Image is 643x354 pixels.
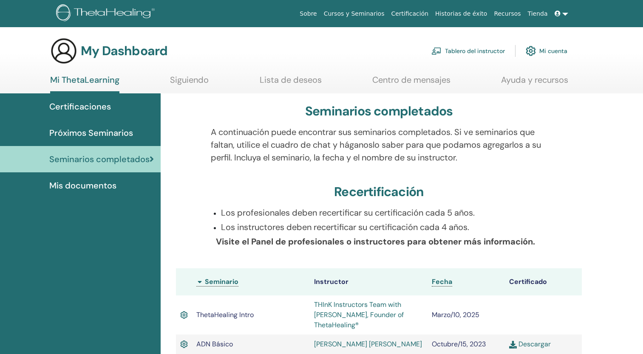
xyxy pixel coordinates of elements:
[180,339,188,350] img: Active Certificate
[509,341,517,348] img: download.svg
[334,184,424,199] h3: Recertificación
[216,236,535,247] b: Visite el Panel de profesionales o instructores para obtener más información.
[501,75,568,91] a: Ayuda y recursos
[170,75,209,91] a: Siguiendo
[432,277,452,286] span: Fecha
[320,6,388,22] a: Cursos y Seminarios
[305,104,453,119] h3: Seminarios completados
[260,75,322,91] a: Lista de deseos
[432,277,452,287] a: Fecha
[372,75,450,91] a: Centro de mensajes
[180,309,188,320] img: Active Certificate
[431,47,442,55] img: chalkboard-teacher.svg
[431,42,505,60] a: Tablero del instructor
[211,126,547,164] p: A continuación puede encontrar sus seminarios completados. Si ve seminarios que faltan, utilice e...
[505,268,582,295] th: Certificado
[428,295,504,334] td: Marzo/10, 2025
[310,268,428,295] th: Instructor
[526,44,536,58] img: cog.svg
[490,6,524,22] a: Recursos
[428,334,504,354] td: Octubre/15, 2023
[221,206,547,219] p: Los profesionales deben recertificar su certificación cada 5 años.
[221,221,547,233] p: Los instructores deben recertificar su certificación cada 4 años.
[314,340,422,348] a: [PERSON_NAME] [PERSON_NAME]
[50,75,119,93] a: Mi ThetaLearning
[49,100,111,113] span: Certificaciones
[50,37,77,65] img: generic-user-icon.jpg
[196,340,233,348] span: ADN Básico
[432,6,490,22] a: Historias de éxito
[81,43,167,59] h3: My Dashboard
[388,6,432,22] a: Certificación
[296,6,320,22] a: Sobre
[49,179,116,192] span: Mis documentos
[526,42,567,60] a: Mi cuenta
[49,153,150,166] span: Seminarios completados
[524,6,551,22] a: Tienda
[509,340,551,348] a: Descargar
[314,300,404,329] a: THInK Instructors Team with [PERSON_NAME], Founder of ThetaHealing®
[196,310,254,319] span: ThetaHealing Intro
[49,126,133,139] span: Próximos Seminarios
[56,4,158,23] img: logo.png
